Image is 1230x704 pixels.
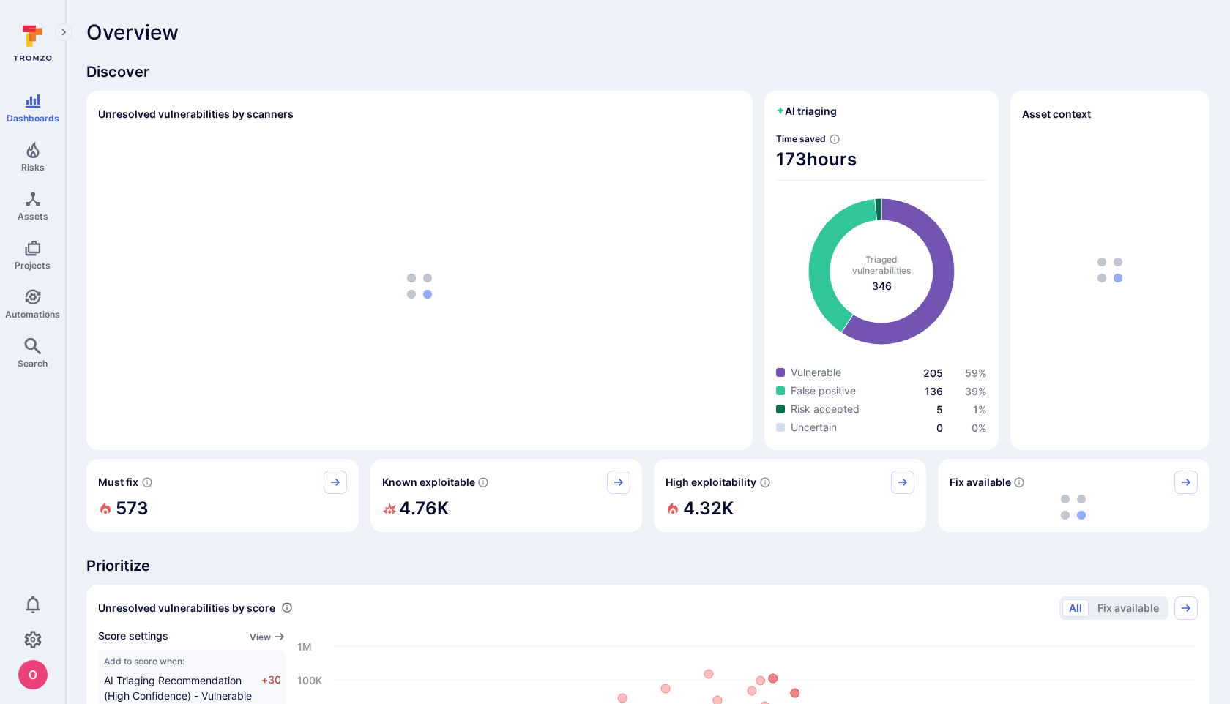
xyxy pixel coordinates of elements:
div: Number of vulnerabilities in status 'Open' 'Triaged' and 'In process' grouped by score [281,600,293,615]
div: loading spinner [98,135,741,438]
div: High exploitability [654,459,926,532]
span: Projects [15,260,51,271]
span: Time saved [776,133,826,144]
span: 173 hours [776,148,987,171]
svg: Confirmed exploitable by KEV [477,476,489,488]
span: Known exploitable [382,475,475,490]
span: Score settings [98,629,168,644]
div: loading spinner [950,494,1199,520]
span: Unresolved vulnerabilities by score [98,601,275,615]
span: Prioritize [86,555,1209,576]
h2: 4.32K [683,494,734,523]
a: 205 [923,367,943,379]
span: Search [18,358,48,369]
span: +30 [261,673,280,703]
span: Risks [21,162,45,173]
span: 39 % [965,385,987,397]
span: False positive [791,383,856,398]
a: 1% [973,403,987,416]
div: oleg malkov [18,660,48,689]
h2: Unresolved vulnerabilities by scanners [98,107,294,121]
span: Must fix [98,475,138,490]
img: ACg8ocJcCe-YbLxGm5tc0PuNRxmgP8aEm0RBXn6duO8aeMVK9zjHhw=s96-c [18,660,48,689]
span: Dashboards [7,113,59,124]
a: 136 [925,385,943,397]
a: 0 [936,422,943,434]
span: 0 % [972,422,987,434]
span: Automations [5,309,60,320]
div: Must fix [86,459,359,532]
h2: 573 [116,494,149,523]
span: Discover [86,61,1209,82]
text: 1M [297,640,312,652]
a: 0% [972,422,987,434]
span: High exploitability [666,475,756,490]
span: total [872,279,892,293]
button: Expand navigation menu [55,23,72,41]
span: Vulnerable [791,365,841,380]
span: AI Triaging Recommendation (High Confidence) - Vulnerable [104,674,252,702]
text: 100K [297,673,322,686]
img: Loading... [407,274,432,299]
a: 59% [965,367,987,379]
button: View [250,632,286,643]
button: All [1062,599,1089,617]
div: Fix available [938,459,1210,532]
i: Expand navigation menu [59,26,69,39]
svg: Estimated based on an average time of 30 mins needed to triage each vulnerability [829,133,840,145]
a: 5 [936,403,943,416]
span: Overview [86,20,179,44]
svg: Risk score >=40 , missed SLA [141,476,153,488]
svg: Vulnerabilities with fix available [1013,476,1025,488]
a: 39% [965,385,987,397]
svg: EPSS score ≥ 0.7 [759,476,771,488]
span: Add to score when: [104,656,280,667]
h2: AI triaging [776,104,837,119]
h2: 4.76K [399,494,449,523]
span: 59 % [965,367,987,379]
span: Asset context [1022,107,1091,121]
span: Fix available [950,475,1011,490]
span: Assets [18,211,48,222]
button: Fix available [1091,599,1166,617]
div: Known exploitable [370,459,643,532]
span: Risk accepted [791,402,860,416]
span: 1 % [973,403,987,416]
img: Loading... [1061,495,1086,520]
span: Triaged vulnerabilities [852,254,911,276]
span: Uncertain [791,420,837,435]
a: View [250,629,286,644]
